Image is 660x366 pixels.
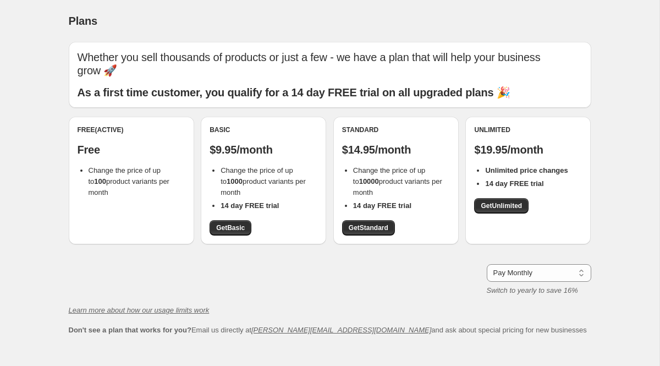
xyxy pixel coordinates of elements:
p: $14.95/month [342,143,450,156]
p: $9.95/month [210,143,317,156]
span: Change the price of up to product variants per month [221,166,306,196]
p: Free [78,143,185,156]
div: Basic [210,125,317,134]
span: Change the price of up to product variants per month [89,166,169,196]
a: GetUnlimited [474,198,529,214]
div: Standard [342,125,450,134]
span: Email us directly at and ask about special pricing for new businesses [69,326,587,334]
i: Switch to yearly to save 16% [487,286,578,294]
b: 1000 [227,177,243,185]
div: Unlimited [474,125,582,134]
span: Plans [69,15,97,27]
a: GetStandard [342,220,395,236]
b: Don't see a plan that works for you? [69,326,191,334]
p: $19.95/month [474,143,582,156]
span: Get Basic [216,223,245,232]
b: 14 day FREE trial [221,201,279,210]
b: 10000 [359,177,379,185]
b: 14 day FREE trial [485,179,543,188]
b: 100 [94,177,106,185]
a: Learn more about how our usage limits work [69,306,210,314]
a: [PERSON_NAME][EMAIL_ADDRESS][DOMAIN_NAME] [251,326,431,334]
a: GetBasic [210,220,251,236]
p: Whether you sell thousands of products or just a few - we have a plan that will help your busines... [78,51,582,77]
span: Change the price of up to product variants per month [353,166,442,196]
b: Unlimited price changes [485,166,568,174]
b: As a first time customer, you qualify for a 14 day FREE trial on all upgraded plans 🎉 [78,86,510,99]
span: Get Standard [349,223,388,232]
span: Get Unlimited [481,201,522,210]
b: 14 day FREE trial [353,201,411,210]
div: Free (Active) [78,125,185,134]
